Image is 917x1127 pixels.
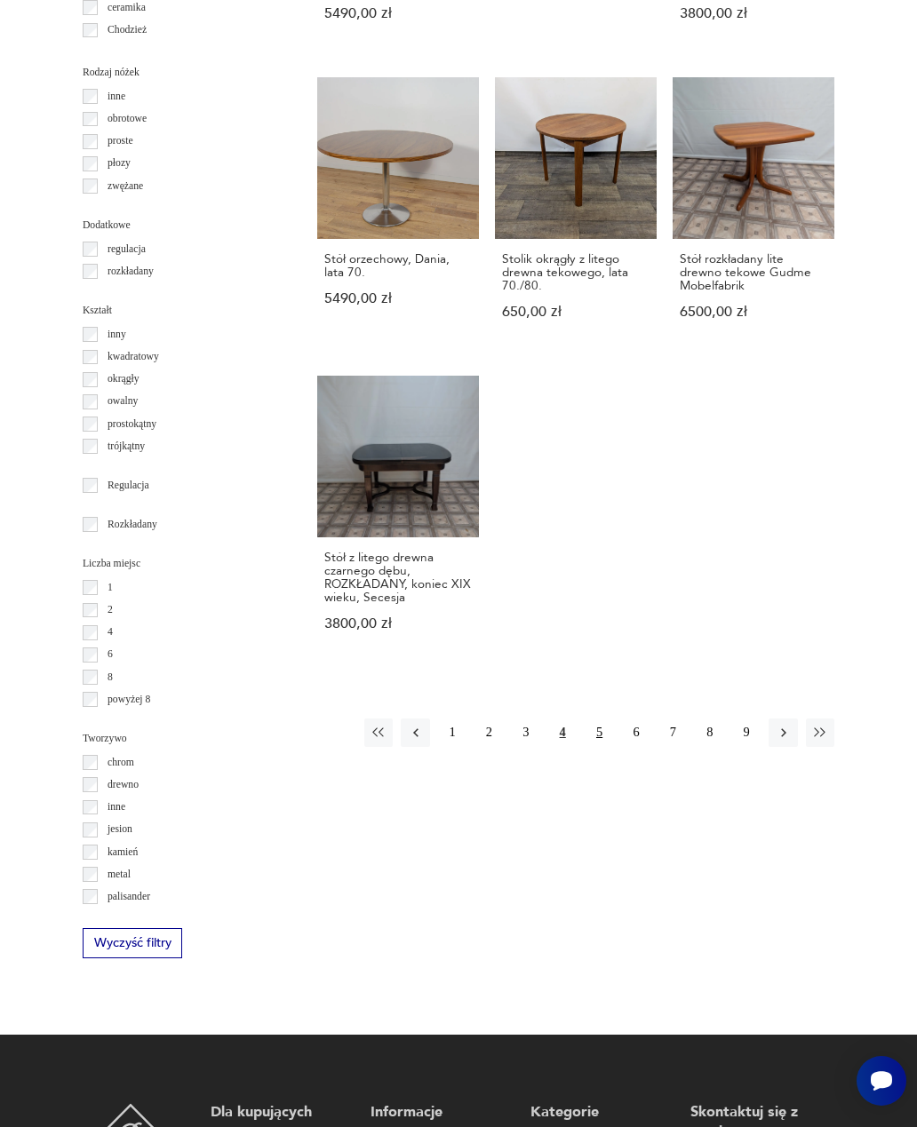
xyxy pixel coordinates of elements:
[108,178,143,195] p: zwężane
[108,844,138,861] p: kamień
[438,718,466,747] button: 1
[732,718,761,747] button: 9
[474,718,503,747] button: 2
[83,302,279,320] p: Kształt
[108,44,146,61] p: Ćmielów
[495,77,657,350] a: Stolik okrągły z litego drewna tekowego, lata 70./80.Stolik okrągły z litego drewna tekowego, lat...
[622,718,650,747] button: 6
[83,217,279,234] p: Dodatkowe
[108,241,146,258] p: regulacja
[502,306,650,319] p: 650,00 zł
[108,132,133,150] p: proste
[108,416,156,433] p: prostokątny
[324,551,472,605] h3: Stół z litego drewna czarnego dębu, ROZKŁADANY, koniec XIX wieku, Secesja
[211,1103,347,1123] p: Dla kupujących
[324,292,472,306] p: 5490,00 zł
[108,438,145,456] p: trójkątny
[83,928,182,957] button: Wyczyść filtry
[548,718,577,747] button: 4
[371,1103,506,1123] p: Informacje
[108,776,139,794] p: drewno
[108,393,138,410] p: owalny
[530,1103,666,1123] p: Kategorie
[317,376,479,663] a: Stół z litego drewna czarnego dębu, ROZKŁADANY, koniec XIX wieku, SecesjaStół z litego drewna cza...
[512,718,540,747] button: 3
[108,348,159,366] p: kwadratowy
[108,579,113,597] p: 1
[108,601,113,619] p: 2
[108,477,149,495] p: Regulacja
[680,252,827,293] h3: Stół rozkładany lite drewno tekowe Gudme Mobelfabrik
[696,718,724,747] button: 8
[324,252,472,280] h3: Stół orzechowy, Dania, lata 70.
[108,669,113,687] p: 8
[108,910,137,928] p: sklejka
[83,730,279,748] p: Tworzywo
[108,263,154,281] p: rozkładany
[83,555,279,573] p: Liczba miejsc
[108,623,113,641] p: 4
[857,1056,906,1106] iframe: Smartsupp widget button
[108,110,147,128] p: obrotowe
[108,821,132,838] p: jesion
[108,370,140,388] p: okrągły
[108,88,125,106] p: inne
[108,516,157,534] p: Rozkładany
[108,21,147,39] p: Chodzież
[108,888,150,906] p: palisander
[658,718,687,747] button: 7
[108,155,131,172] p: płozy
[585,718,613,747] button: 5
[108,866,131,884] p: metal
[108,326,126,344] p: inny
[83,64,279,82] p: Rodzaj nóżek
[108,798,125,816] p: inne
[673,77,834,350] a: Stół rozkładany lite drewno tekowe Gudme MobelfabrikStół rozkładany lite drewno tekowe Gudme Mobe...
[324,7,472,20] p: 5490,00 zł
[680,306,827,319] p: 6500,00 zł
[680,7,827,20] p: 3800,00 zł
[108,646,113,663] p: 6
[108,691,150,709] p: powyżej 8
[108,754,134,772] p: chrom
[324,617,472,631] p: 3800,00 zł
[317,77,479,350] a: Stół orzechowy, Dania, lata 70.Stół orzechowy, Dania, lata 70.5490,00 zł
[502,252,650,293] h3: Stolik okrągły z litego drewna tekowego, lata 70./80.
